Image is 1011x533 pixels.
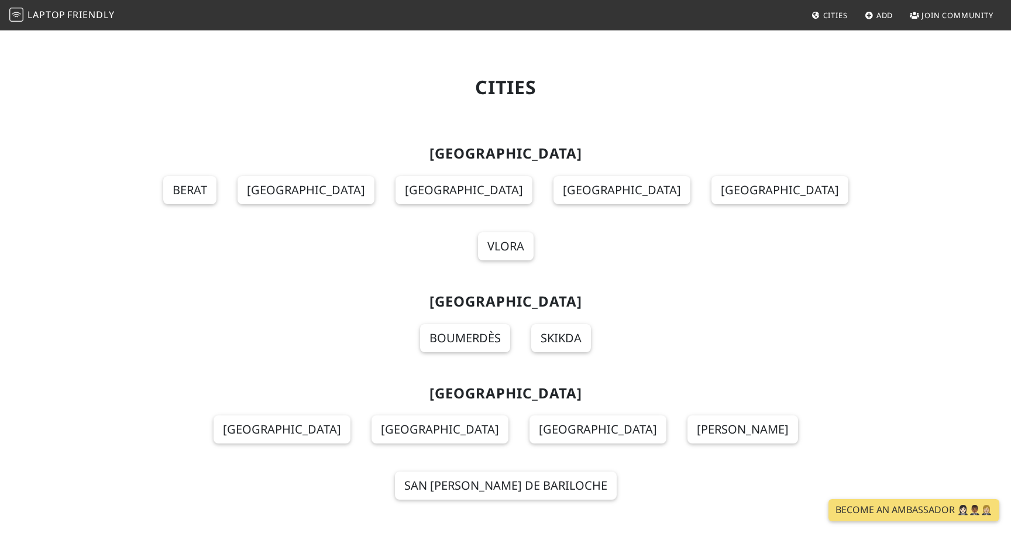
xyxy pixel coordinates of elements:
a: [PERSON_NAME] [687,415,798,443]
a: Berat [163,176,216,204]
span: Add [876,10,893,20]
span: Laptop [27,8,66,21]
a: [GEOGRAPHIC_DATA] [711,176,848,204]
span: Cities [823,10,848,20]
a: Join Community [905,5,998,26]
h2: [GEOGRAPHIC_DATA] [126,293,885,310]
a: Add [860,5,898,26]
span: Join Community [921,10,993,20]
a: Skikda [531,324,591,352]
a: Boumerdès [420,324,510,352]
a: [GEOGRAPHIC_DATA] [214,415,350,443]
h1: Cities [126,76,885,98]
span: Friendly [67,8,114,21]
a: [GEOGRAPHIC_DATA] [396,176,532,204]
a: Vlora [478,232,534,260]
a: LaptopFriendly LaptopFriendly [9,5,115,26]
a: [GEOGRAPHIC_DATA] [529,415,666,443]
h2: [GEOGRAPHIC_DATA] [126,385,885,402]
img: LaptopFriendly [9,8,23,22]
a: Become an Ambassador 🤵🏻‍♀️🤵🏾‍♂️🤵🏼‍♀️ [828,499,999,521]
a: Cities [807,5,852,26]
h2: [GEOGRAPHIC_DATA] [126,145,885,162]
a: [GEOGRAPHIC_DATA] [372,415,508,443]
a: San [PERSON_NAME] de Bariloche [395,472,617,500]
a: [GEOGRAPHIC_DATA] [553,176,690,204]
a: [GEOGRAPHIC_DATA] [238,176,374,204]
